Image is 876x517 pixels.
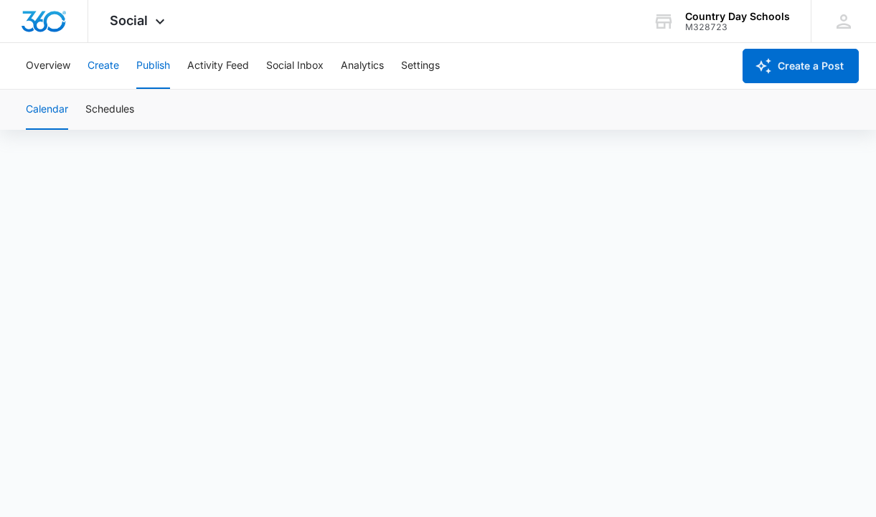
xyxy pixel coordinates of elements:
[88,43,119,89] button: Create
[26,43,70,89] button: Overview
[266,43,324,89] button: Social Inbox
[26,90,68,130] button: Calendar
[136,43,170,89] button: Publish
[685,11,790,22] div: account name
[401,43,440,89] button: Settings
[110,13,148,28] span: Social
[341,43,384,89] button: Analytics
[743,49,859,83] button: Create a Post
[685,22,790,32] div: account id
[85,90,134,130] button: Schedules
[187,43,249,89] button: Activity Feed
